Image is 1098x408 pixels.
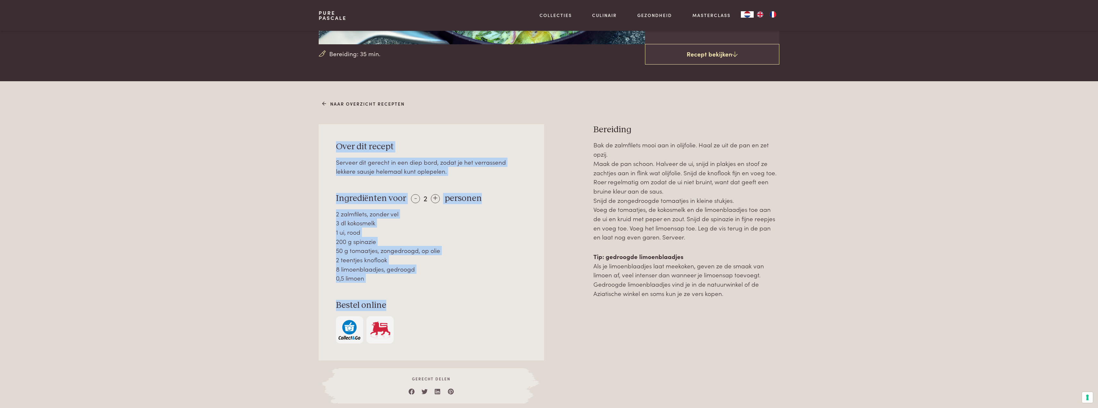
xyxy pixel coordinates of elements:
[592,12,617,19] a: Culinair
[322,100,405,107] a: Naar overzicht recepten
[369,320,391,340] img: Delhaize
[336,209,527,219] div: 2 zalmfilets, zonder vel
[423,193,427,203] span: 2
[741,11,754,18] a: NL
[336,194,406,203] span: Ingrediënten voor
[336,228,527,237] div: 1 ui, rood
[692,12,731,19] a: Masterclass
[637,12,672,19] a: Gezondheid
[540,12,572,19] a: Collecties
[431,194,440,203] div: +
[319,10,347,21] a: PurePascale
[336,141,527,152] h3: Over dit recept
[593,252,779,298] p: Als je limoenblaadjes laat meekoken, geven ze de smaak van limoen af, veel intenser dan wanneer j...
[336,273,527,283] div: 0,5 limoen
[593,252,683,261] strong: Tip: gedroogde limoenblaadjes
[336,218,527,228] div: 3 dl kokosmelk
[754,11,767,18] a: EN
[741,11,754,18] div: Language
[336,265,527,274] div: 8 limoenblaadjes, gedroogd
[445,194,482,203] span: personen
[339,320,360,340] img: c308188babc36a3a401bcb5cb7e020f4d5ab42f7cacd8327e500463a43eeb86c.svg
[339,376,524,382] span: Gerecht delen
[593,124,779,135] h3: Bereiding
[593,140,779,242] p: Bak de zalmfilets mooi aan in olijfolie. Haal ze uit de pan en zet opzij. Maak de pan schoon. Hal...
[329,49,381,58] span: Bereiding: 35 min.
[741,11,779,18] aside: Language selected: Nederlands
[336,246,527,255] div: 50 g tomaatjes, zongedroogd, op olie
[336,237,527,246] div: 200 g spinazie
[336,255,527,265] div: 2 teentjes knoflook
[1082,392,1093,403] button: Uw voorkeuren voor toestemming voor trackingtechnologieën
[336,300,527,311] h3: Bestel online
[767,11,779,18] a: FR
[411,194,420,203] div: -
[645,44,779,65] a: Recept bekijken
[754,11,779,18] ul: Language list
[336,158,527,176] div: Serveer dit gerecht in een diep bord, zodat je het verrassend lekkere sausje helemaal kunt oplepe...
